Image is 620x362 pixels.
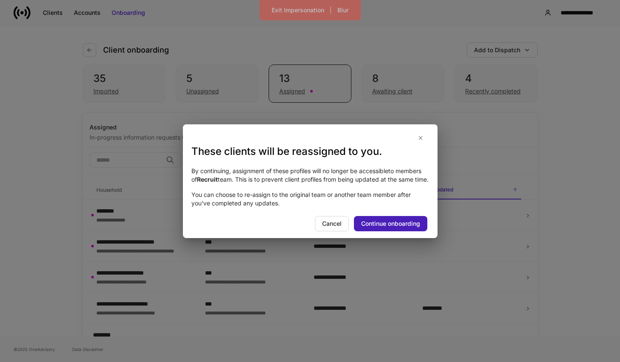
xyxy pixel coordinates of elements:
[272,6,324,14] div: Exit Impersonation
[322,219,342,228] div: Cancel
[361,219,420,228] div: Continue onboarding
[315,216,349,231] button: Cancel
[191,167,429,184] p: By continuing, assignment of these profiles will no longer be accessible to members of team . Thi...
[337,6,348,14] div: Blur
[354,216,427,231] button: Continue onboarding
[191,191,429,208] p: You can choose to re-assign to the original team or another team member after you've completed an...
[191,145,429,158] h3: These clients will be reassigned to you.
[197,176,218,183] strong: Recruit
